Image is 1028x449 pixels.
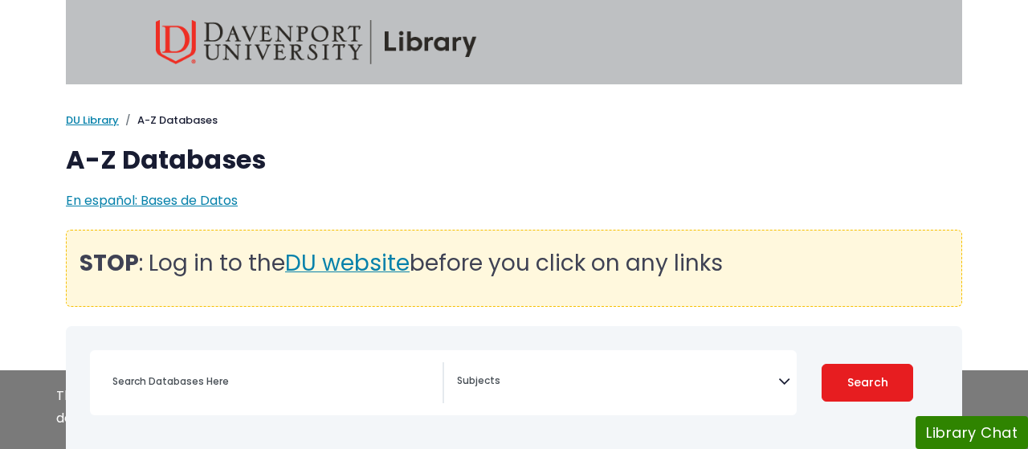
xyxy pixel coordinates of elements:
span: DU website [285,247,410,279]
img: Davenport University Library [156,20,477,64]
span: before you click on any links [410,247,723,279]
strong: STOP [80,247,139,279]
button: Submit for Search Results [822,364,913,402]
textarea: Search [457,376,778,389]
span: : Log in to the [80,247,285,279]
div: This site uses cookies and records your IP address for usage statistics. Additionally, we use Goo... [56,386,972,433]
button: Library Chat [916,416,1028,449]
nav: breadcrumb [66,112,962,129]
h1: A-Z Databases [66,145,962,175]
a: En español: Bases de Datos [66,191,238,210]
input: Search database by title or keyword [103,369,443,393]
a: DU website [285,259,410,275]
li: A-Z Databases [119,112,218,129]
a: DU Library [66,112,119,128]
